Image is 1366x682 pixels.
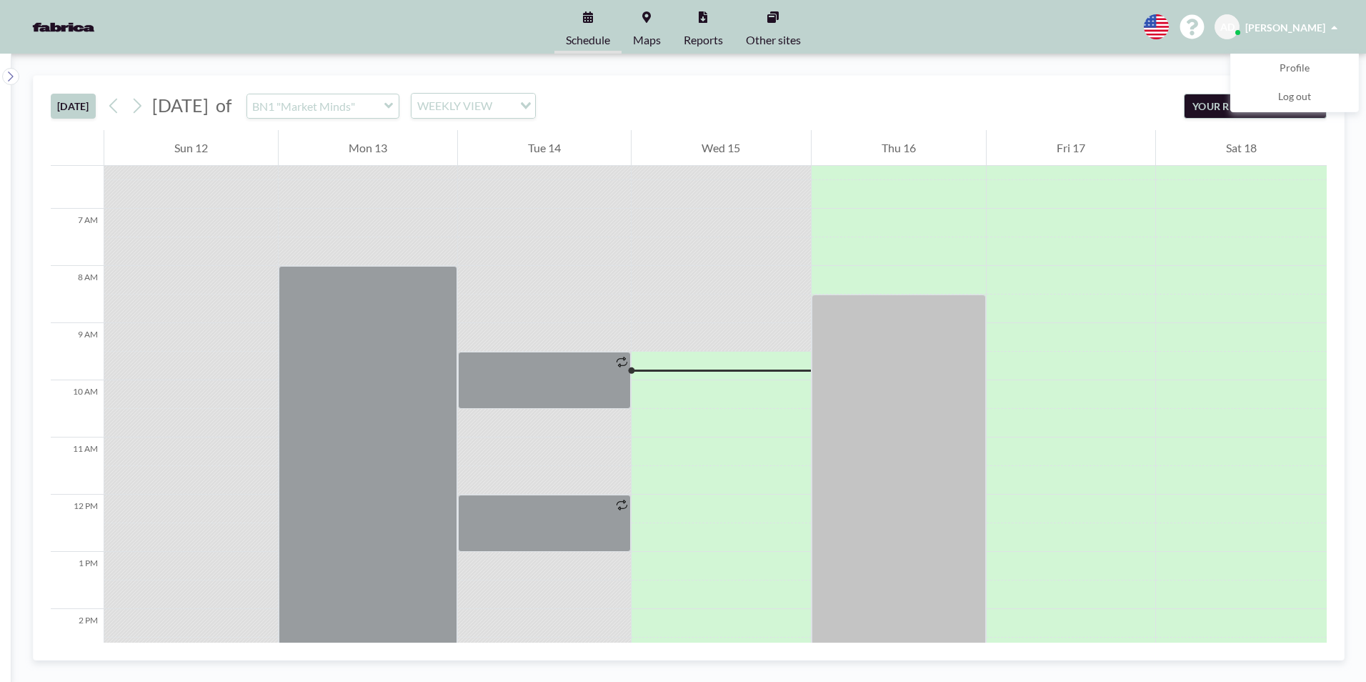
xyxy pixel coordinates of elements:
span: Maps [633,34,661,46]
div: 8 AM [51,266,104,323]
span: [PERSON_NAME] [1245,21,1325,34]
div: 10 AM [51,380,104,438]
input: Search for option [497,97,512,115]
span: Other sites [746,34,801,46]
div: Thu 16 [812,130,986,166]
div: Sun 12 [104,130,278,166]
span: of [216,94,231,117]
button: [DATE] [51,94,96,119]
div: 2 PM [51,609,104,666]
div: 6 AM [51,152,104,209]
span: AD [1220,21,1235,34]
a: Log out [1231,83,1358,112]
div: Search for option [412,94,535,118]
div: Tue 14 [458,130,631,166]
span: WEEKLY VIEW [414,97,495,115]
span: Log out [1278,90,1311,104]
span: Schedule [566,34,610,46]
div: Wed 15 [632,130,810,166]
span: Reports [684,34,723,46]
div: 1 PM [51,552,104,609]
a: Profile [1231,54,1358,83]
div: Mon 13 [279,130,457,166]
input: BN1 "Market Minds" [247,94,384,118]
button: YOUR RESERVATIONS [1184,94,1327,119]
span: Profile [1280,61,1310,76]
img: organization-logo [23,13,104,41]
div: Fri 17 [987,130,1155,166]
div: 7 AM [51,209,104,266]
span: [DATE] [152,94,209,116]
div: Sat 18 [1156,130,1327,166]
div: 12 PM [51,495,104,552]
div: 9 AM [51,323,104,380]
div: 11 AM [51,438,104,495]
